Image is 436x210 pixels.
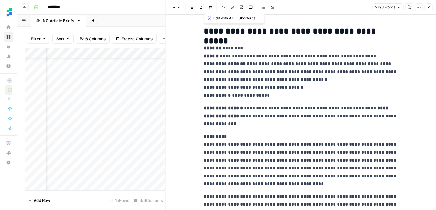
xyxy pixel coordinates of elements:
[31,36,41,42] span: Filter
[4,148,13,158] button: What's new?
[112,34,157,44] button: Freeze Columns
[236,14,263,22] button: Shortcuts
[239,15,256,21] span: Shortcuts
[43,18,74,24] div: NC Article Briefs
[107,195,132,205] div: 15 Rows
[52,34,74,44] button: Sort
[4,32,13,42] a: Browse
[4,158,13,167] button: Help + Support
[4,61,13,71] a: Settings
[4,138,13,148] a: AirOps Academy
[56,36,64,42] span: Sort
[4,5,13,20] button: Workspace: Ten Speed
[213,15,233,21] span: Edit with AI
[4,42,13,52] a: Your Data
[121,36,153,42] span: Freeze Columns
[34,197,50,203] span: Add Row
[206,14,235,22] button: Edit with AI
[27,34,50,44] button: Filter
[4,52,13,61] a: Usage
[4,22,13,32] a: Home
[4,7,15,18] img: Ten Speed Logo
[31,15,86,27] a: NC Article Briefs
[372,3,403,11] button: 2,193 words
[85,36,106,42] span: 6 Columns
[76,34,110,44] button: 6 Columns
[375,5,395,10] span: 2,193 words
[132,195,165,205] div: 6/6 Columns
[25,195,54,205] button: Add Row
